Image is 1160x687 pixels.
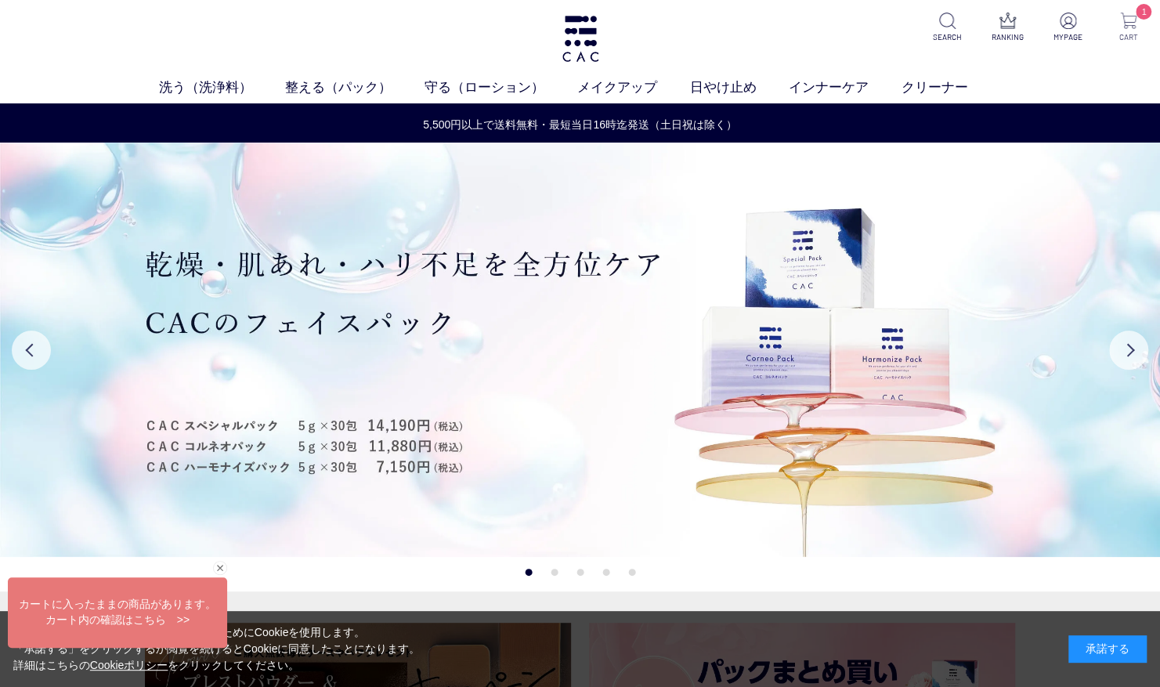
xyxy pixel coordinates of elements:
[789,78,902,97] a: インナーケア
[159,78,285,97] a: 洗う（洗浄料）
[560,16,601,62] img: logo
[1068,635,1147,663] div: 承諾する
[425,78,577,97] a: 守る（ローション）
[902,78,1001,97] a: クリーナー
[1,117,1159,133] a: 5,500円以上で送料無料・最短当日16時迄発送（土日祝は除く）
[576,569,584,576] button: 3 of 5
[285,78,425,97] a: 整える（パック）
[90,659,168,671] a: Cookieポリシー
[577,78,690,97] a: メイクアップ
[1049,31,1087,43] p: MYPAGE
[12,331,51,370] button: Previous
[928,13,967,43] a: SEARCH
[1109,31,1147,43] p: CART
[988,13,1027,43] a: RANKING
[628,569,635,576] button: 5 of 5
[689,78,789,97] a: 日やけ止め
[602,569,609,576] button: 4 of 5
[1049,13,1087,43] a: MYPAGE
[551,569,558,576] button: 2 of 5
[928,31,967,43] p: SEARCH
[1136,4,1151,20] span: 1
[525,569,532,576] button: 1 of 5
[1109,331,1148,370] button: Next
[988,31,1027,43] p: RANKING
[1109,13,1147,43] a: 1 CART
